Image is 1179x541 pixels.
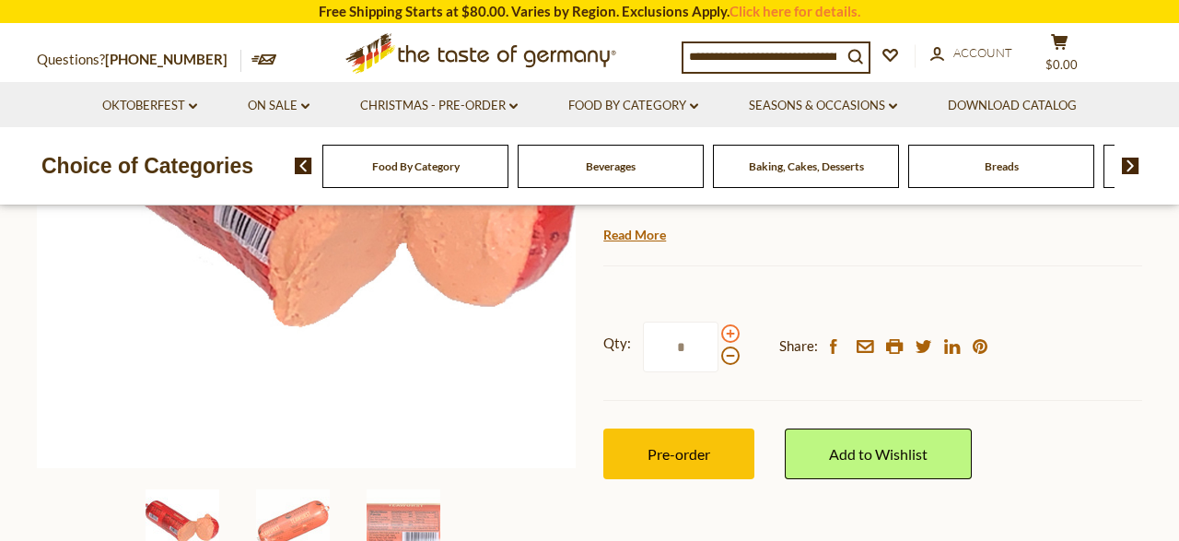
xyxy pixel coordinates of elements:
a: Breads [985,159,1019,173]
a: Baking, Cakes, Desserts [749,159,864,173]
a: Oktoberfest [102,96,197,116]
span: Share: [779,335,818,358]
a: Food By Category [372,159,460,173]
a: Beverages [586,159,636,173]
span: Account [953,45,1012,60]
a: Food By Category [568,96,698,116]
img: previous arrow [295,158,312,174]
a: Add to Wishlist [785,429,972,479]
span: $0.00 [1045,57,1078,72]
a: Account [930,43,1012,64]
img: next arrow [1122,158,1139,174]
button: Pre-order [603,429,754,479]
a: Christmas - PRE-ORDER [360,96,518,116]
strong: Qty: [603,332,631,355]
a: On Sale [248,96,309,116]
span: Pre-order [648,445,710,463]
button: $0.00 [1032,33,1087,79]
p: Questions? [37,48,241,72]
a: Read More [603,226,666,244]
a: [PHONE_NUMBER] [105,51,228,67]
a: Seasons & Occasions [749,96,897,116]
input: Qty: [643,322,718,372]
a: Download Catalog [948,96,1077,116]
a: Click here for details. [730,3,860,19]
li: We will ship this product in heat-protective packaging and ice. [621,220,1142,243]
